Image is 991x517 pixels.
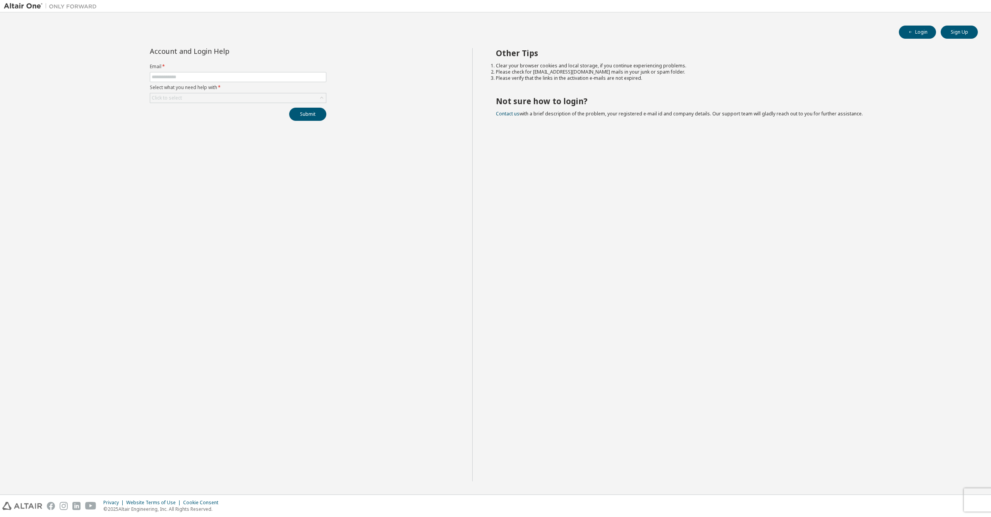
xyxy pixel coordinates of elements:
h2: Not sure how to login? [496,96,964,106]
div: Click to select [150,93,326,103]
label: Email [150,64,326,70]
img: instagram.svg [60,502,68,510]
span: with a brief description of the problem, your registered e-mail id and company details. Our suppo... [496,110,863,117]
button: Login [899,26,936,39]
h2: Other Tips [496,48,964,58]
img: linkedin.svg [72,502,81,510]
li: Clear your browser cookies and local storage, if you continue experiencing problems. [496,63,964,69]
img: altair_logo.svg [2,502,42,510]
div: Privacy [103,500,126,506]
img: Altair One [4,2,101,10]
img: youtube.svg [85,502,96,510]
button: Submit [289,108,326,121]
li: Please check for [EMAIL_ADDRESS][DOMAIN_NAME] mails in your junk or spam folder. [496,69,964,75]
li: Please verify that the links in the activation e-mails are not expired. [496,75,964,81]
div: Click to select [152,95,182,101]
button: Sign Up [941,26,978,39]
div: Cookie Consent [183,500,223,506]
div: Website Terms of Use [126,500,183,506]
img: facebook.svg [47,502,55,510]
a: Contact us [496,110,520,117]
p: © 2025 Altair Engineering, Inc. All Rights Reserved. [103,506,223,512]
div: Account and Login Help [150,48,291,54]
label: Select what you need help with [150,84,326,91]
